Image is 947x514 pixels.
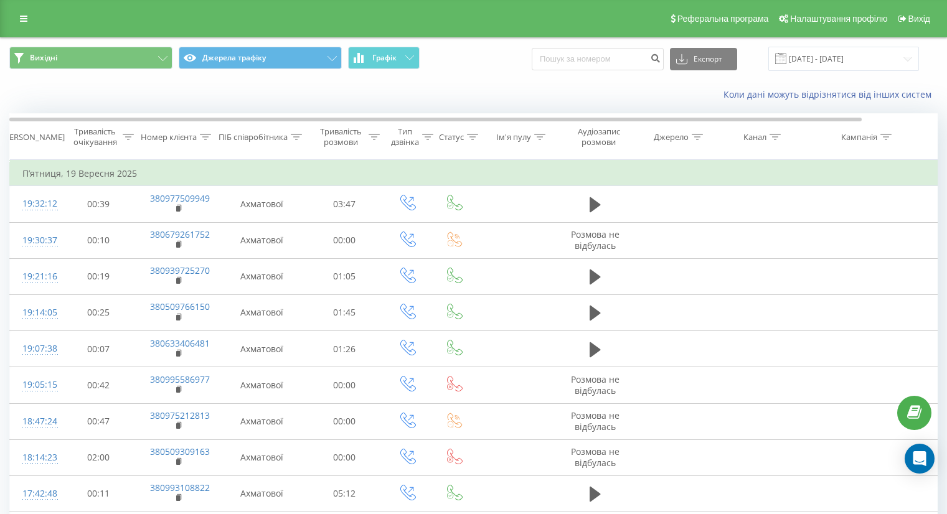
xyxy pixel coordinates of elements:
button: Графік [348,47,420,69]
td: 02:00 [60,439,138,475]
div: 19:07:38 [22,337,47,361]
a: 380977509949 [150,192,210,204]
a: 380993108822 [150,482,210,493]
div: Номер клієнта [141,132,197,143]
div: Тип дзвінка [391,126,419,147]
td: 00:47 [60,403,138,439]
div: Джерело [654,132,689,143]
span: Реферальна програма [677,14,769,24]
td: Ахматової [219,186,306,222]
td: Ахматової [219,331,306,367]
span: Розмова не відбулась [571,373,620,396]
div: Статус [439,132,464,143]
td: 00:10 [60,222,138,258]
input: Пошук за номером [532,48,664,70]
td: Ахматової [219,294,306,330]
div: Open Intercom Messenger [905,444,935,474]
td: 00:42 [60,367,138,403]
span: Розмова не відбулась [571,446,620,469]
div: ПІБ співробітника [219,132,288,143]
td: 00:00 [306,367,384,403]
span: Вихід [908,14,930,24]
div: Тривалість очікування [70,126,120,147]
span: Розмова не відбулась [571,409,620,432]
div: 18:47:24 [22,409,47,434]
a: 380975212813 [150,409,210,421]
div: Тривалість розмови [316,126,365,147]
div: 19:05:15 [22,373,47,397]
td: 00:19 [60,258,138,294]
span: Вихідні [30,53,57,63]
div: 19:30:37 [22,228,47,253]
button: Експорт [670,48,737,70]
div: 19:14:05 [22,301,47,325]
div: [PERSON_NAME] [2,132,65,143]
div: Ім'я пулу [496,132,531,143]
td: 00:11 [60,475,138,512]
td: Ахматової [219,403,306,439]
div: 18:14:23 [22,446,47,470]
td: Ахматової [219,439,306,475]
td: 01:26 [306,331,384,367]
td: Ахматової [219,367,306,403]
a: 380509309163 [150,446,210,457]
span: Налаштування профілю [790,14,887,24]
a: 380679261752 [150,228,210,240]
a: Коли дані можуть відрізнятися вiд інших систем [723,88,938,100]
td: Ахматової [219,222,306,258]
td: Ахматової [219,475,306,512]
td: 03:47 [306,186,384,222]
a: 380939725270 [150,264,210,276]
div: 19:32:12 [22,192,47,216]
a: 380995586977 [150,373,210,385]
td: 00:07 [60,331,138,367]
a: 380509766150 [150,301,210,312]
td: Ахматової [219,258,306,294]
td: 00:00 [306,222,384,258]
span: Графік [372,54,397,62]
button: Вихідні [9,47,172,69]
td: 01:45 [306,294,384,330]
td: 00:00 [306,439,384,475]
span: Розмова не відбулась [571,228,620,251]
td: 01:05 [306,258,384,294]
td: 05:12 [306,475,384,512]
td: 00:39 [60,186,138,222]
div: 19:21:16 [22,264,47,289]
div: 17:42:48 [22,482,47,506]
div: Аудіозапис розмови [568,126,629,147]
td: 00:00 [306,403,384,439]
div: Кампанія [841,132,877,143]
button: Джерела трафіку [179,47,342,69]
div: Канал [743,132,766,143]
td: 00:25 [60,294,138,330]
a: 380633406481 [150,337,210,349]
